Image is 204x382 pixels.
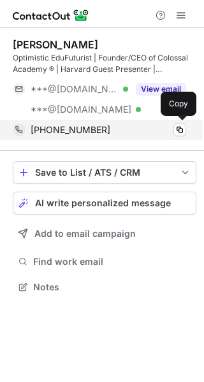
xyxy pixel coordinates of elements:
[35,198,171,208] span: AI write personalized message
[33,256,191,267] span: Find work email
[13,161,196,184] button: save-profile-one-click
[34,229,136,239] span: Add to email campaign
[136,83,186,95] button: Reveal Button
[13,192,196,215] button: AI write personalized message
[31,124,110,136] span: [PHONE_NUMBER]
[31,83,119,95] span: ***@[DOMAIN_NAME]
[31,104,131,115] span: ***@[DOMAIN_NAME]
[13,8,89,23] img: ContactOut v5.3.10
[35,167,174,178] div: Save to List / ATS / CRM
[13,38,98,51] div: [PERSON_NAME]
[13,52,196,75] div: Optimistic EduFuturist | Founder/CEO of Colossal Academy ® | Harvard Guest Presenter | [GEOGRAPHI...
[13,222,196,245] button: Add to email campaign
[13,253,196,271] button: Find work email
[33,281,191,293] span: Notes
[13,278,196,296] button: Notes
